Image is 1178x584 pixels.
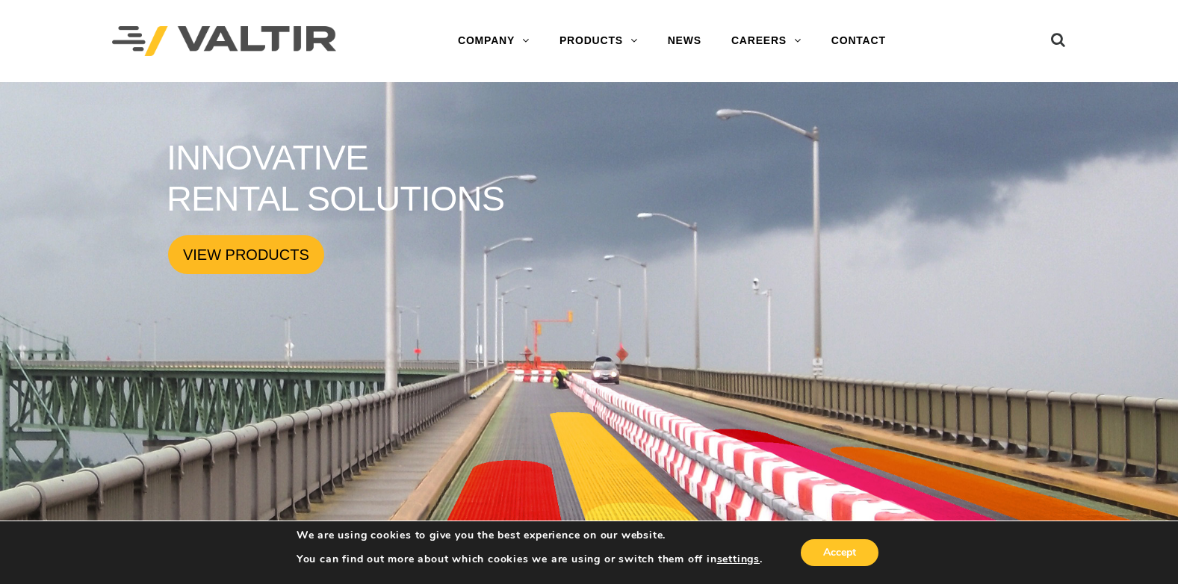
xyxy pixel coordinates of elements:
[112,26,336,57] img: Valtir
[545,26,653,56] a: PRODUCTS
[168,235,325,274] a: VIEW PRODUCTS
[816,26,901,56] a: CONTACT
[443,26,545,56] a: COMPANY
[167,137,504,219] rs-layer: INNOVATIVE RENTAL SOLUTIONS
[801,539,878,566] button: Accept
[297,553,763,566] p: You can find out more about which cookies we are using or switch them off in .
[297,529,763,542] p: We are using cookies to give you the best experience on our website.
[716,26,816,56] a: CAREERS
[653,26,716,56] a: NEWS
[717,553,760,566] button: settings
